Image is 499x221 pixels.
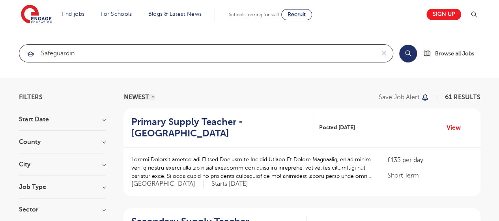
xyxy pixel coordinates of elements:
[435,49,474,58] span: Browse all Jobs
[19,184,106,190] h3: Job Type
[131,180,204,188] span: [GEOGRAPHIC_DATA]
[19,116,106,123] h3: Start Date
[19,45,375,62] input: Submit
[423,49,480,58] a: Browse all Jobs
[447,123,467,133] a: View
[148,11,202,17] a: Blogs & Latest News
[19,139,106,145] h3: County
[211,180,248,188] p: Starts [DATE]
[445,94,480,101] span: 61 RESULTS
[229,12,280,17] span: Schools looking for staff
[319,123,355,132] span: Posted [DATE]
[131,116,313,139] a: Primary Supply Teacher - [GEOGRAPHIC_DATA]
[62,11,85,17] a: Find jobs
[21,5,52,25] img: Engage Education
[101,11,132,17] a: For Schools
[19,94,43,100] span: Filters
[387,155,472,165] p: £135 per day
[19,206,106,213] h3: Sector
[379,94,419,100] p: Save job alert
[19,44,393,62] div: Submit
[375,45,393,62] button: Clear
[379,94,430,100] button: Save job alert
[19,161,106,168] h3: City
[131,116,307,139] h2: Primary Supply Teacher - [GEOGRAPHIC_DATA]
[426,9,461,20] a: Sign up
[131,155,372,180] p: Loremi Dolorsit ametco adi Elitsed Doeiusm te Incidid Utlabo Et Dolore Magnaaliq, en’ad minim ven...
[399,45,417,62] button: Search
[288,11,306,17] span: Recruit
[281,9,312,20] a: Recruit
[387,171,472,180] p: Short Term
